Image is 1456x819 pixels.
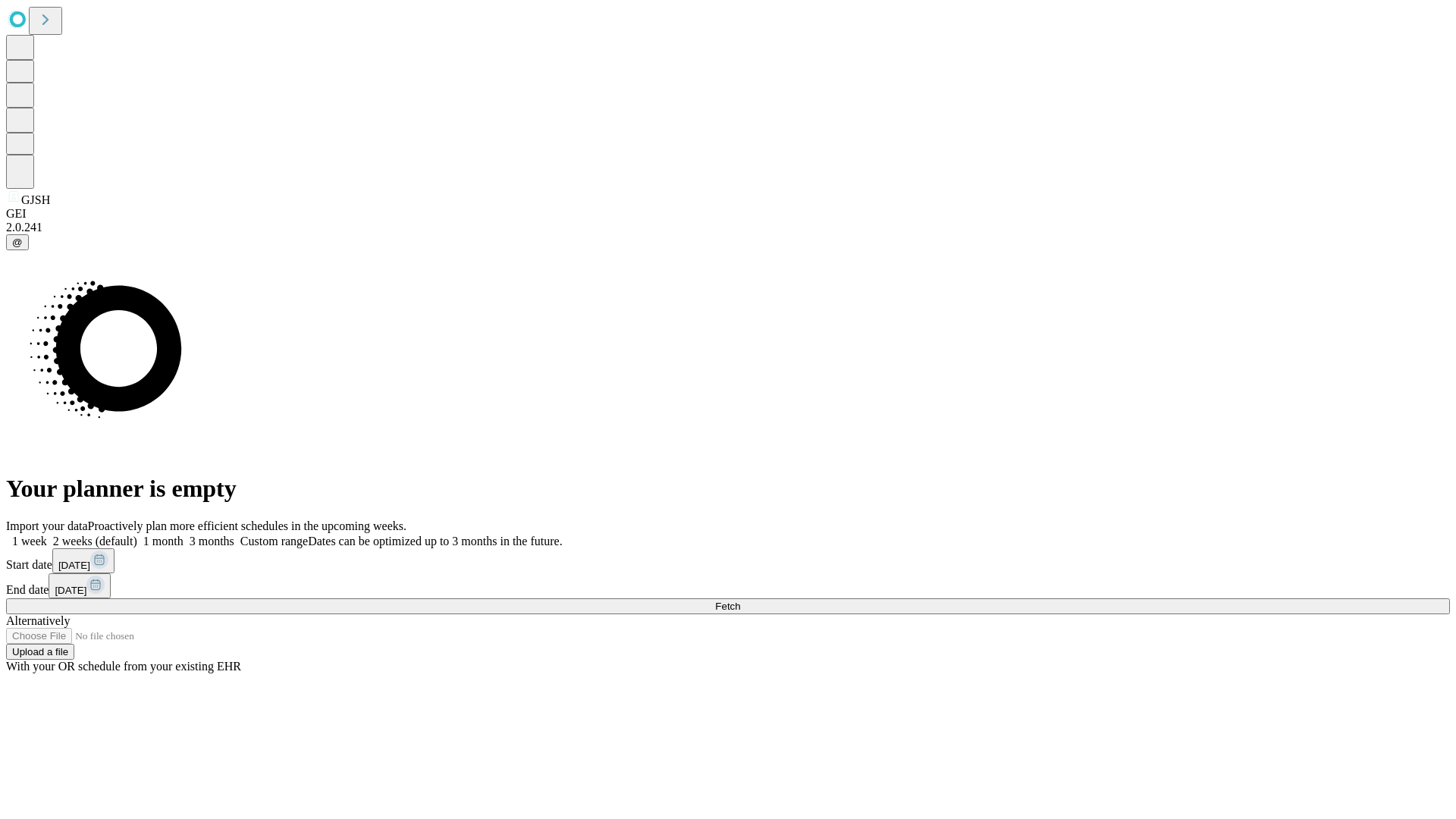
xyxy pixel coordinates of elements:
span: [DATE] [55,585,86,596]
button: [DATE] [49,573,111,598]
span: Dates can be optimized up to 3 months in the future. [308,535,562,548]
span: Import your data [6,519,88,532]
button: @ [6,234,29,250]
button: [DATE] [52,548,115,573]
div: 2.0.241 [6,221,1450,234]
span: Proactively plan more efficient schedules in the upcoming weeks. [88,519,406,532]
span: 2 weeks (default) [53,535,137,548]
span: With your OR schedule from your existing EHR [6,660,241,673]
span: 3 months [190,535,234,548]
div: End date [6,573,1450,598]
button: Upload a file [6,644,74,660]
span: Fetch [715,601,740,612]
span: 1 week [12,535,47,548]
button: Fetch [6,598,1450,614]
div: Start date [6,548,1450,573]
span: @ [12,237,23,248]
span: Alternatively [6,614,70,627]
span: GJSH [21,193,50,206]
span: 1 month [143,535,184,548]
div: GEI [6,207,1450,221]
span: Custom range [240,535,308,548]
h1: Your planner is empty [6,475,1450,503]
span: [DATE] [58,560,90,571]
